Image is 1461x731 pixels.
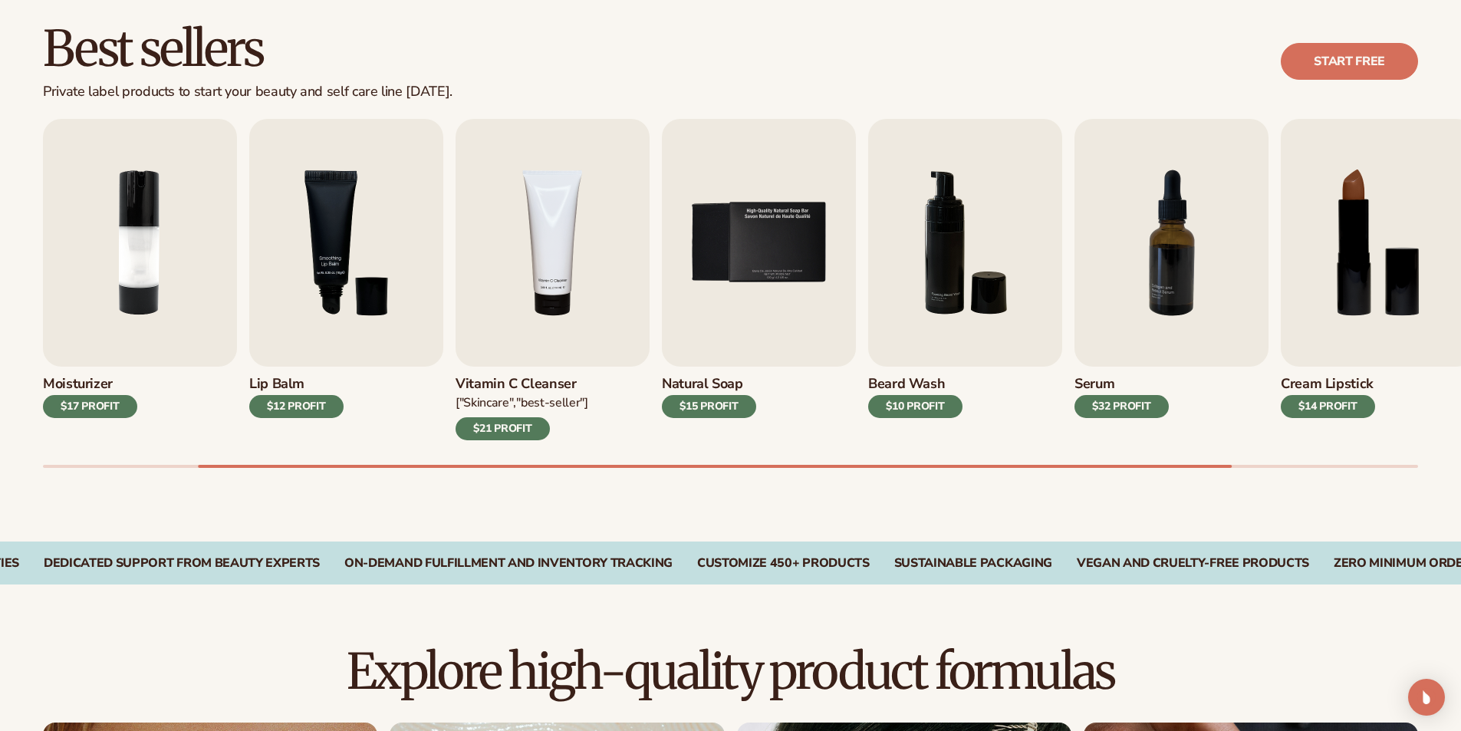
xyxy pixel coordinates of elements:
div: $21 PROFIT [456,417,550,440]
a: 6 / 9 [868,119,1062,440]
a: 4 / 9 [456,119,650,440]
a: 3 / 9 [249,119,443,440]
a: 5 / 9 [662,119,856,440]
h3: Vitamin C Cleanser [456,376,588,393]
h3: Beard Wash [868,376,962,393]
div: SUSTAINABLE PACKAGING [894,556,1052,571]
div: Dedicated Support From Beauty Experts [44,556,320,571]
h3: Cream Lipstick [1281,376,1375,393]
h3: Moisturizer [43,376,137,393]
div: ["Skincare","Best-seller"] [456,395,588,411]
h2: Explore high-quality product formulas [43,646,1418,697]
div: $32 PROFIT [1074,395,1169,418]
a: 2 / 9 [43,119,237,440]
div: $15 PROFIT [662,395,756,418]
div: Open Intercom Messenger [1408,679,1445,716]
a: Start free [1281,43,1418,80]
h3: Natural Soap [662,376,756,393]
h3: Serum [1074,376,1169,393]
a: 7 / 9 [1074,119,1269,440]
div: $14 PROFIT [1281,395,1375,418]
div: $12 PROFIT [249,395,344,418]
div: VEGAN AND CRUELTY-FREE PRODUCTS [1077,556,1309,571]
h3: Lip Balm [249,376,344,393]
h2: Best sellers [43,23,452,74]
div: $10 PROFIT [868,395,962,418]
div: $17 PROFIT [43,395,137,418]
div: On-Demand Fulfillment and Inventory Tracking [344,556,673,571]
div: Private label products to start your beauty and self care line [DATE]. [43,84,452,100]
div: CUSTOMIZE 450+ PRODUCTS [697,556,870,571]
